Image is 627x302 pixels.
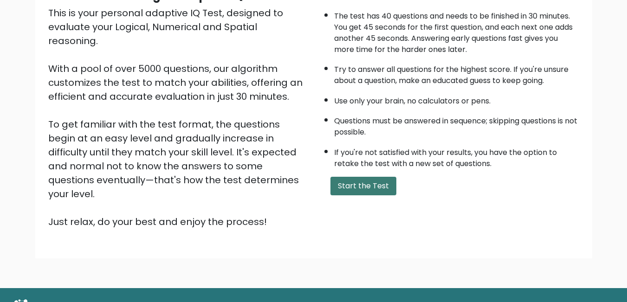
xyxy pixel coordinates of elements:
[330,177,396,195] button: Start the Test
[334,6,579,55] li: The test has 40 questions and needs to be finished in 30 minutes. You get 45 seconds for the firs...
[334,91,579,107] li: Use only your brain, no calculators or pens.
[334,111,579,138] li: Questions must be answered in sequence; skipping questions is not possible.
[48,6,308,229] div: This is your personal adaptive IQ Test, designed to evaluate your Logical, Numerical and Spatial ...
[334,142,579,169] li: If you're not satisfied with your results, you have the option to retake the test with a new set ...
[334,59,579,86] li: Try to answer all questions for the highest score. If you're unsure about a question, make an edu...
